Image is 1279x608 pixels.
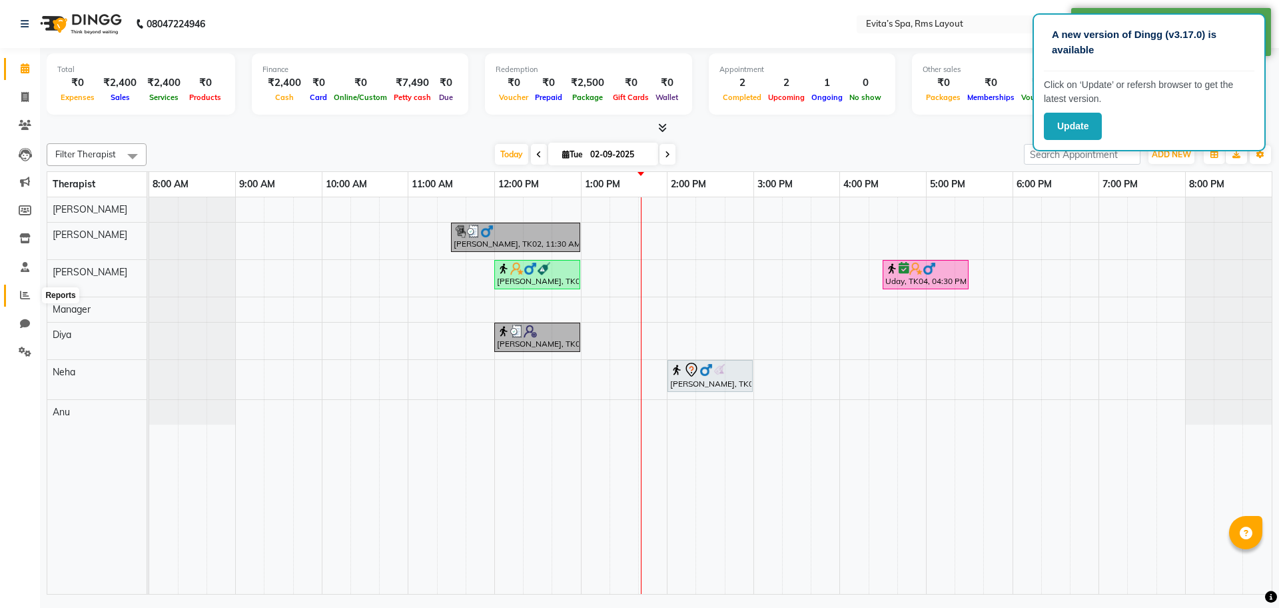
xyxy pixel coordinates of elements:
[1044,113,1102,140] button: Update
[34,5,125,43] img: logo
[765,75,808,91] div: 2
[142,75,186,91] div: ₹2,400
[1148,145,1194,164] button: ADD NEW
[927,175,969,194] a: 5:00 PM
[55,149,116,159] span: Filter Therapist
[569,93,606,102] span: Package
[306,75,330,91] div: ₹0
[923,93,964,102] span: Packages
[532,75,566,91] div: ₹0
[582,175,624,194] a: 1:00 PM
[884,262,967,287] div: Uday, TK04, 04:30 PM-05:30 PM, Swedish Massage
[149,175,192,194] a: 8:00 AM
[262,64,458,75] div: Finance
[840,175,882,194] a: 4:00 PM
[1013,175,1055,194] a: 6:00 PM
[57,93,98,102] span: Expenses
[436,93,456,102] span: Due
[306,93,330,102] span: Card
[236,175,278,194] a: 9:00 AM
[610,93,652,102] span: Gift Cards
[719,75,765,91] div: 2
[846,93,885,102] span: No show
[262,75,306,91] div: ₹2,400
[1018,93,1058,102] span: Vouchers
[146,93,182,102] span: Services
[496,325,579,350] div: [PERSON_NAME], TK03, 12:00 PM-01:00 PM, Swedish Massage
[53,406,70,418] span: Anu
[390,75,434,91] div: ₹7,490
[532,93,566,102] span: Prepaid
[496,64,681,75] div: Redemption
[1052,27,1246,57] p: A new version of Dingg (v3.17.0) is available
[923,75,964,91] div: ₹0
[1044,78,1254,106] p: Click on ‘Update’ or refersh browser to get the latest version.
[322,175,370,194] a: 10:00 AM
[53,366,75,378] span: Neha
[495,175,542,194] a: 12:00 PM
[57,75,98,91] div: ₹0
[107,93,133,102] span: Sales
[53,329,71,341] span: Diya
[1024,144,1140,165] input: Search Appointment
[1099,175,1141,194] a: 7:00 PM
[496,75,532,91] div: ₹0
[496,262,579,287] div: [PERSON_NAME], TK01, 12:00 PM-01:00 PM, Swedish Massage
[652,93,681,102] span: Wallet
[57,64,224,75] div: Total
[186,93,224,102] span: Products
[496,93,532,102] span: Voucher
[98,75,142,91] div: ₹2,400
[964,75,1018,91] div: ₹0
[330,93,390,102] span: Online/Custom
[754,175,796,194] a: 3:00 PM
[42,287,79,303] div: Reports
[434,75,458,91] div: ₹0
[53,178,95,190] span: Therapist
[330,75,390,91] div: ₹0
[566,75,610,91] div: ₹2,500
[586,145,653,165] input: 2025-09-02
[1152,149,1191,159] span: ADD NEW
[147,5,205,43] b: 08047224946
[53,229,127,241] span: [PERSON_NAME]
[53,303,91,315] span: Manager
[669,362,751,390] div: [PERSON_NAME], TK05, 02:00 PM-03:00 PM, Muscle Relaxing massage
[719,64,885,75] div: Appointment
[667,175,709,194] a: 2:00 PM
[559,149,586,159] span: Tue
[53,266,127,278] span: [PERSON_NAME]
[652,75,681,91] div: ₹0
[452,225,579,250] div: [PERSON_NAME], TK02, 11:30 AM-01:00 PM, Swedish Massage (90 min)
[1186,175,1228,194] a: 8:00 PM
[186,75,224,91] div: ₹0
[495,144,528,165] span: Today
[808,75,846,91] div: 1
[1018,75,1058,91] div: ₹0
[719,93,765,102] span: Completed
[765,93,808,102] span: Upcoming
[272,93,297,102] span: Cash
[53,203,127,215] span: [PERSON_NAME]
[808,93,846,102] span: Ongoing
[846,75,885,91] div: 0
[964,93,1018,102] span: Memberships
[390,93,434,102] span: Petty cash
[923,64,1138,75] div: Other sales
[610,75,652,91] div: ₹0
[408,175,456,194] a: 11:00 AM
